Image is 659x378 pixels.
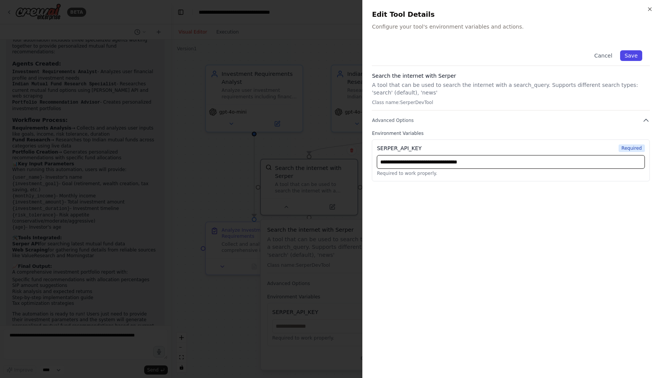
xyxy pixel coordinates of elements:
p: Configure your tool's environment variables and actions. [372,23,650,30]
span: Advanced Options [372,117,413,123]
label: Environment Variables [372,130,650,136]
p: Class name: SerperDevTool [372,99,650,106]
h2: Edit Tool Details [372,9,650,20]
p: Required to work properly. [377,170,645,176]
button: Save [620,50,642,61]
button: Cancel [590,50,617,61]
div: SERPER_API_KEY [377,144,421,152]
span: Required [619,144,645,152]
h3: Search the internet with Serper [372,72,650,80]
button: Advanced Options [372,117,650,124]
p: A tool that can be used to search the internet with a search_query. Supports different search typ... [372,81,650,96]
